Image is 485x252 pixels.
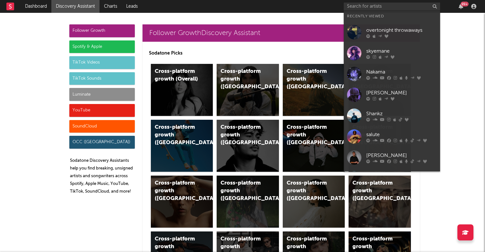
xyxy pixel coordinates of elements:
a: Cross-platform growth ([GEOGRAPHIC_DATA]) [217,64,279,116]
div: [PERSON_NAME] [366,152,437,159]
div: overtonight throwaways [366,26,437,34]
a: Interplanetary Criminal [344,168,440,189]
div: Nakama [366,68,437,76]
a: [PERSON_NAME] [344,84,440,105]
p: Sodatone Picks [149,49,413,57]
a: Shankz [344,105,440,126]
div: Cross-platform growth ([GEOGRAPHIC_DATA]) [287,179,330,203]
a: Cross-platform growth ([GEOGRAPHIC_DATA]) [283,176,345,228]
a: overtonight throwaways [344,22,440,43]
a: [PERSON_NAME] [344,147,440,168]
div: salute [366,131,437,138]
a: Cross-platform growth ([GEOGRAPHIC_DATA]/GSA) [283,120,345,172]
a: Cross-platform growth ([GEOGRAPHIC_DATA]) [151,120,213,172]
div: Cross-platform growth (Overall) [155,68,198,83]
div: Cross-platform growth ([GEOGRAPHIC_DATA]) [155,179,198,203]
div: [PERSON_NAME] [366,89,437,97]
a: Cross-platform growth ([GEOGRAPHIC_DATA]) [349,176,411,228]
a: salute [344,126,440,147]
div: Cross-platform growth ([GEOGRAPHIC_DATA]) [287,68,330,91]
div: Cross-platform growth ([GEOGRAPHIC_DATA]) [221,68,264,91]
div: TikTok Videos [69,56,135,69]
a: Cross-platform growth (Overall) [151,64,213,116]
div: Cross-platform growth ([GEOGRAPHIC_DATA]) [352,179,396,203]
a: Cross-platform growth ([GEOGRAPHIC_DATA]) [283,64,345,116]
div: OCC ([GEOGRAPHIC_DATA]) [69,136,135,149]
div: Luminate [69,88,135,101]
a: Cross-platform growth ([GEOGRAPHIC_DATA]) [217,120,279,172]
div: Shankz [366,110,437,117]
div: YouTube [69,104,135,117]
a: Nakama [344,64,440,84]
div: Recently Viewed [347,13,437,20]
div: skyemane [366,47,437,55]
div: 99 + [461,2,469,6]
div: Cross-platform growth ([GEOGRAPHIC_DATA]) [221,179,264,203]
p: Sodatone Discovery Assistants help you find breaking, unsigned artists and songwriters across Spo... [70,157,135,196]
div: SoundCloud [69,120,135,133]
a: Cross-platform growth ([GEOGRAPHIC_DATA]) [151,176,213,228]
div: Cross-platform growth ([GEOGRAPHIC_DATA]) [221,124,264,147]
a: Follower GrowthDiscovery Assistant [143,24,420,42]
input: Search for artists [344,3,440,11]
button: 99+ [459,4,463,9]
a: Cross-platform growth ([GEOGRAPHIC_DATA]) [217,176,279,228]
div: Cross-platform growth ([GEOGRAPHIC_DATA]) [155,124,198,147]
div: TikTok Sounds [69,72,135,85]
div: Cross-platform growth ([GEOGRAPHIC_DATA]/GSA) [287,124,330,147]
div: Spotify & Apple [69,40,135,53]
a: skyemane [344,43,440,64]
div: Follower Growth [69,24,135,37]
